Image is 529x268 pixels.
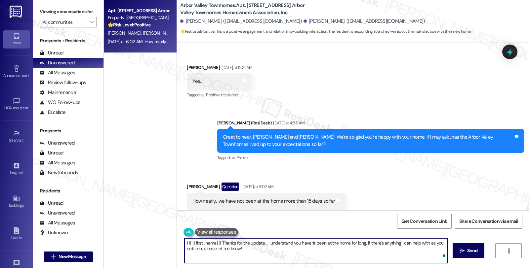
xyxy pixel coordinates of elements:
i:  [90,19,94,25]
div: Apt. [STREET_ADDRESS] Arbor Valley Townhomes Homeowners Association, Inc. [108,7,169,14]
span: [PERSON_NAME] [143,30,176,36]
i:  [460,248,465,253]
div: [PERSON_NAME] (ResiDesk) [217,119,524,129]
div: Unanswered [40,210,75,217]
input: All communities [43,17,86,27]
div: Tagged as: [187,210,346,219]
div: Unanswered [40,140,75,147]
div: [PERSON_NAME] [187,64,252,73]
div: All Messages [40,219,75,226]
span: • [24,137,25,142]
div: Unread [40,200,63,207]
b: Arbor Valley Townhomes: Apt. [STREET_ADDRESS] Arbor Valley Townhomes Homeowners Association, Inc. [180,2,312,16]
div: Yes.. [192,78,201,85]
div: [PERSON_NAME]. ([EMAIL_ADDRESS][DOMAIN_NAME]) [304,18,425,25]
div: [PERSON_NAME] [187,183,346,193]
div: [DATE] at 12:31 AM [220,64,252,71]
strong: 🌟 Risk Level: Positive [180,29,214,34]
div: Question [222,183,239,191]
div: [DATE] at 6:02 AM [241,183,274,190]
div: How nearly... we have not been at the home more than 15 days so far [192,198,335,205]
div: All Messages [40,69,75,76]
button: Send [453,243,485,258]
div: Unread [40,50,63,56]
div: Escalate [40,109,65,116]
div: Great to hear, [PERSON_NAME] and [PERSON_NAME]! We're so glad you're happy with your home. If I m... [223,134,513,148]
span: • [23,169,24,174]
textarea: To enrich screen reader interactions, please activate Accessibility in Grammarly extension settings [184,238,448,263]
span: Positive response [206,92,238,98]
div: Tagged as: [217,153,524,162]
button: Share Conversation via email [455,214,522,229]
span: Send [467,247,477,254]
span: [PERSON_NAME] [108,30,143,36]
span: Get Conversation Link [401,218,447,225]
button: Get Conversation Link [397,214,451,229]
span: • [29,72,30,77]
a: Inbox [3,30,30,48]
div: WO Follow-ups [40,99,80,106]
label: Viewing conversations for [40,7,97,17]
div: [DATE] at 4:35 AM [271,119,305,126]
strong: 🌟 Risk Level: Positive [108,22,150,28]
div: Tagged as: [187,90,252,100]
span: New Message [59,253,86,260]
div: Maintenance [40,89,76,96]
div: All Messages [40,159,75,166]
i:  [506,248,511,253]
span: Praise [236,155,247,160]
div: Unknown [40,229,68,236]
div: Prospects + Residents [33,37,103,44]
a: Insights • [3,160,30,178]
span: : This is a positive engagement and relationship-building interaction. The resident is responding... [180,28,471,35]
div: Prospects [33,127,103,134]
a: Site Visit • [3,128,30,146]
span: Share Conversation via email [459,218,518,225]
div: Unread [40,150,63,156]
div: Residents [33,187,103,194]
div: Unanswered [40,59,75,66]
div: [DATE] at 6:02 AM: How nearly... we have not been at the home more than 15 days so far [108,39,277,45]
a: Buildings [3,193,30,211]
a: HOA Assistant [3,95,30,113]
div: [PERSON_NAME]. ([EMAIL_ADDRESS][DOMAIN_NAME]) [180,18,302,25]
div: Property: [GEOGRAPHIC_DATA] [108,14,169,21]
img: ResiDesk Logo [10,6,23,18]
button: New Message [44,251,93,262]
a: Leads [3,225,30,243]
div: Review follow-ups [40,79,86,86]
div: New Inbounds [40,169,78,176]
i:  [51,254,56,259]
